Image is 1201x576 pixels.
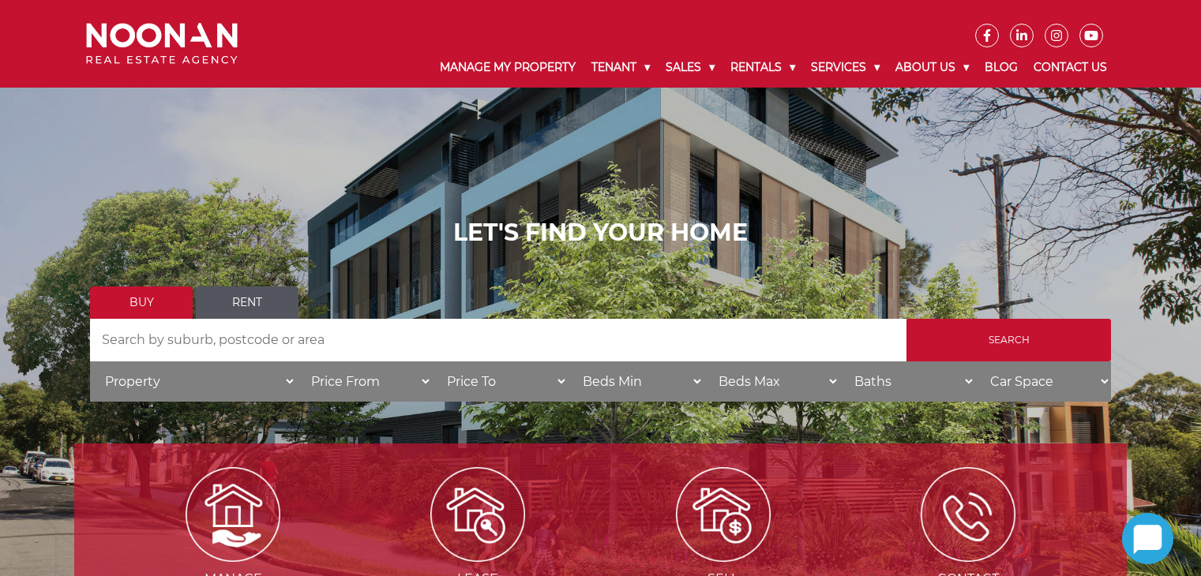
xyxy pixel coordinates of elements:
[90,219,1111,247] h1: LET'S FIND YOUR HOME
[430,467,525,562] img: Lease my property
[584,47,658,88] a: Tenant
[676,467,771,562] img: Sell my property
[977,47,1026,88] a: Blog
[906,319,1111,361] input: Search
[722,47,803,88] a: Rentals
[803,47,888,88] a: Services
[90,286,193,319] a: Buy
[921,467,1015,562] img: ICONS
[888,47,977,88] a: About Us
[196,286,298,319] a: Rent
[1026,47,1115,88] a: Contact Us
[186,467,280,562] img: Manage my Property
[90,319,906,361] input: Search by suburb, postcode or area
[86,23,238,65] img: Noonan Real Estate Agency
[658,47,722,88] a: Sales
[432,47,584,88] a: Manage My Property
